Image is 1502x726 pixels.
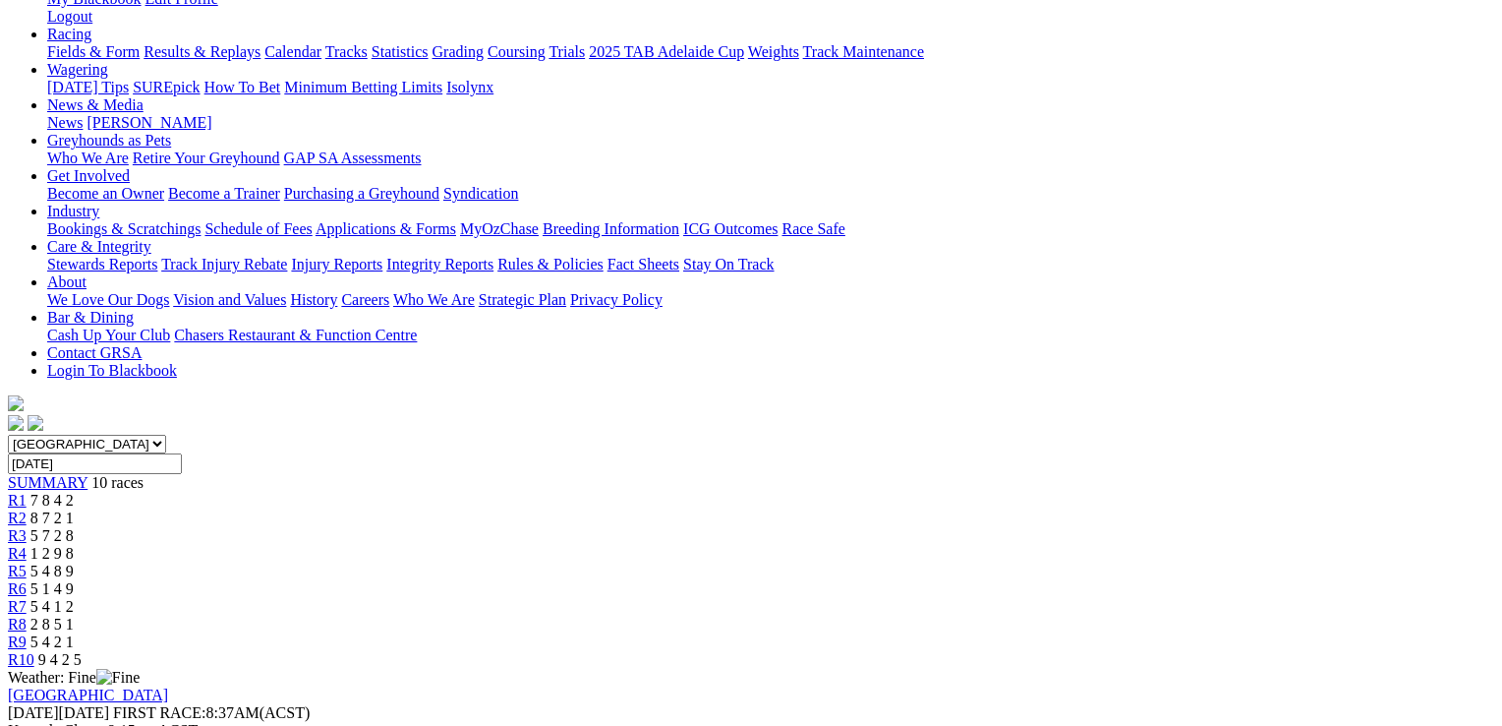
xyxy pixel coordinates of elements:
[30,527,74,544] span: 5 7 2 8
[47,167,130,184] a: Get Involved
[47,344,142,361] a: Contact GRSA
[683,220,778,237] a: ICG Outcomes
[47,185,1479,203] div: Get Involved
[30,492,74,509] span: 7 8 4 2
[47,185,164,202] a: Become an Owner
[91,474,144,491] span: 10 races
[113,704,205,721] span: FIRST RACE:
[30,634,74,650] span: 5 4 2 1
[8,669,140,686] span: Weather: Fine
[549,43,585,60] a: Trials
[47,132,171,149] a: Greyhounds as Pets
[30,580,74,597] span: 5 1 4 9
[284,150,422,166] a: GAP SA Assessments
[173,291,286,308] a: Vision and Values
[443,185,518,202] a: Syndication
[8,395,24,411] img: logo-grsa-white.png
[47,43,1479,61] div: Racing
[113,704,310,721] span: 8:37AM(ACST)
[8,545,27,562] a: R4
[607,256,679,272] a: Fact Sheets
[446,79,493,95] a: Isolynx
[8,474,87,491] a: SUMMARY
[47,79,129,95] a: [DATE] Tips
[47,150,1479,167] div: Greyhounds as Pets
[47,150,129,166] a: Who We Are
[8,492,27,509] a: R1
[543,220,679,237] a: Breeding Information
[47,114,83,131] a: News
[47,79,1479,96] div: Wagering
[8,616,27,633] a: R8
[284,79,442,95] a: Minimum Betting Limits
[8,415,24,431] img: facebook.svg
[8,634,27,650] a: R9
[133,79,200,95] a: SUREpick
[8,454,182,474] input: Select date
[144,43,260,60] a: Results & Replays
[589,43,744,60] a: 2025 TAB Adelaide Cup
[316,220,456,237] a: Applications & Forms
[47,220,201,237] a: Bookings & Scratchings
[38,651,82,668] span: 9 4 2 5
[47,61,108,78] a: Wagering
[133,150,280,166] a: Retire Your Greyhound
[803,43,924,60] a: Track Maintenance
[460,220,539,237] a: MyOzChase
[204,79,281,95] a: How To Bet
[30,545,74,562] span: 1 2 9 8
[47,309,134,326] a: Bar & Dining
[168,185,280,202] a: Become a Trainer
[8,704,109,721] span: [DATE]
[47,362,177,379] a: Login To Blackbook
[30,616,74,633] span: 2 8 5 1
[47,291,169,308] a: We Love Our Dogs
[748,43,799,60] a: Weights
[47,238,151,255] a: Care & Integrity
[488,43,546,60] a: Coursing
[8,510,27,526] a: R2
[204,220,312,237] a: Schedule of Fees
[386,256,493,272] a: Integrity Reports
[87,114,211,131] a: [PERSON_NAME]
[47,327,170,343] a: Cash Up Your Club
[96,669,140,687] img: Fine
[8,598,27,615] a: R7
[341,291,389,308] a: Careers
[47,26,91,42] a: Racing
[47,114,1479,132] div: News & Media
[161,256,287,272] a: Track Injury Rebate
[174,327,417,343] a: Chasers Restaurant & Function Centre
[290,291,337,308] a: History
[47,256,157,272] a: Stewards Reports
[325,43,368,60] a: Tracks
[8,651,34,668] a: R10
[8,580,27,597] a: R6
[28,415,43,431] img: twitter.svg
[47,43,140,60] a: Fields & Form
[47,96,144,113] a: News & Media
[8,687,168,703] a: [GEOGRAPHIC_DATA]
[8,563,27,579] a: R5
[393,291,475,308] a: Who We Are
[284,185,439,202] a: Purchasing a Greyhound
[47,256,1479,273] div: Care & Integrity
[47,327,1479,344] div: Bar & Dining
[47,203,99,219] a: Industry
[8,527,27,544] a: R3
[47,8,92,25] a: Logout
[570,291,663,308] a: Privacy Policy
[47,291,1479,309] div: About
[781,220,844,237] a: Race Safe
[433,43,484,60] a: Grading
